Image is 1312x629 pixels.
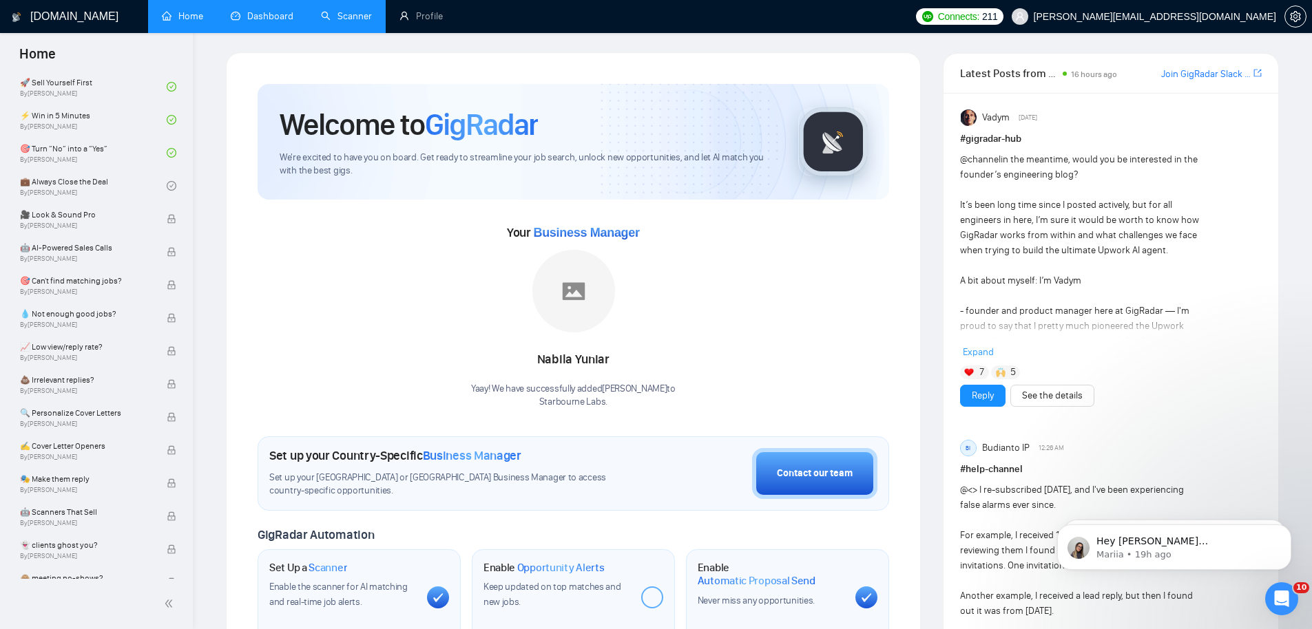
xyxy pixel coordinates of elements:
[960,65,1059,82] span: Latest Posts from the GigRadar Community
[483,561,605,575] h1: Enable
[752,448,877,499] button: Contact our team
[269,581,408,608] span: Enable the scanner for AI matching and real-time job alerts.
[20,208,152,222] span: 🎥 Look & Sound Pro
[167,445,176,455] span: lock
[532,250,615,332] img: placeholder.png
[799,107,868,176] img: gigradar-logo.png
[471,348,676,372] div: Nabila Yuniar
[20,387,152,395] span: By [PERSON_NAME]
[20,538,152,552] span: 👻 clients ghost you?
[20,274,152,288] span: 🎯 Can't find matching jobs?
[167,577,176,587] span: lock
[20,354,152,362] span: By [PERSON_NAME]
[231,10,293,22] a: dashboardDashboard
[1284,11,1306,22] a: setting
[1285,11,1306,22] span: setting
[982,110,1010,125] span: Vadym
[1015,12,1025,21] span: user
[471,383,676,409] div: Yaay! We have successfully added [PERSON_NAME] to
[269,448,521,463] h1: Set up your Country-Specific
[167,511,176,521] span: lock
[1265,582,1298,615] iframe: Intercom live chat
[960,131,1262,147] h1: # gigradar-hub
[698,561,844,588] h1: Enable
[20,138,167,168] a: 🎯 Turn “No” into a “Yes”By[PERSON_NAME]
[20,222,152,230] span: By [PERSON_NAME]
[1010,365,1016,379] span: 5
[979,365,984,379] span: 7
[1010,385,1094,407] button: See the details
[167,313,176,323] span: lock
[167,379,176,389] span: lock
[167,412,176,422] span: lock
[20,552,152,560] span: By [PERSON_NAME]
[938,9,979,24] span: Connects:
[269,471,634,498] span: Set up your [GEOGRAPHIC_DATA] or [GEOGRAPHIC_DATA] Business Manager to access country-specific op...
[471,396,676,409] p: Starbourne Labs .
[964,367,974,377] img: ❤️
[20,453,152,461] span: By [PERSON_NAME]
[60,40,238,256] span: Hey [PERSON_NAME][EMAIL_ADDRESS][DOMAIN_NAME], Looks like your Upwork agency Admiral Studios 🏆 Aw...
[1284,6,1306,28] button: setting
[698,595,815,606] span: Never miss any opportunities.
[167,346,176,356] span: lock
[1161,67,1251,82] a: Join GigRadar Slack Community
[483,581,621,608] span: Keep updated on top matches and new jobs.
[1253,67,1262,78] span: export
[982,9,997,24] span: 211
[963,346,994,358] span: Expand
[269,561,347,575] h1: Set Up a
[1039,442,1064,454] span: 12:26 AM
[167,478,176,488] span: lock
[167,115,176,125] span: check-circle
[960,462,1262,477] h1: # help-channel
[1022,388,1083,403] a: See the details
[20,241,152,255] span: 🤖 AI-Powered Sales Calls
[12,6,21,28] img: logo
[167,214,176,224] span: lock
[162,10,203,22] a: homeHome
[698,574,815,588] span: Automatic Proposal Send
[20,571,152,585] span: 🙈 meeting no-shows?
[20,406,152,420] span: 🔍 Personalize Cover Letters
[167,247,176,257] span: lock
[20,340,152,354] span: 📈 Low view/reply rate?
[961,109,977,126] img: Vadym
[20,420,152,428] span: By [PERSON_NAME]
[167,181,176,191] span: check-circle
[423,448,521,463] span: Business Manager
[1019,111,1037,124] span: [DATE]
[961,440,976,456] div: BI
[20,307,152,321] span: 💧 Not enough good jobs?
[20,72,167,102] a: 🚀 Sell Yourself FirstBy[PERSON_NAME]
[280,106,538,143] h1: Welcome to
[1293,582,1309,593] span: 10
[309,561,347,575] span: Scanner
[517,561,605,575] span: Opportunity Alerts
[20,171,167,201] a: 💼 Always Close the DealBy[PERSON_NAME]
[20,486,152,494] span: By [PERSON_NAME]
[280,151,776,178] span: We're excited to have you on board. Get ready to streamline your job search, unlock new opportuni...
[20,505,152,519] span: 🤖 Scanners That Sell
[20,373,152,387] span: 💩 Irrelevant replies?
[60,53,238,65] p: Message from Mariia, sent 19h ago
[20,105,167,135] a: ⚡ Win in 5 MinutesBy[PERSON_NAME]
[960,153,1001,165] span: @channel
[425,106,538,143] span: GigRadar
[507,225,640,240] span: Your
[982,440,1030,456] span: Budianto IP
[960,152,1202,546] div: in the meantime, would you be interested in the founder’s engineering blog? It’s been long time s...
[20,439,152,453] span: ✍️ Cover Letter Openers
[167,82,176,92] span: check-circle
[1037,495,1312,592] iframe: Intercom notifications message
[167,544,176,554] span: lock
[167,148,176,158] span: check-circle
[972,388,994,403] a: Reply
[20,321,152,329] span: By [PERSON_NAME]
[1071,70,1117,79] span: 16 hours ago
[20,288,152,296] span: By [PERSON_NAME]
[399,10,443,22] a: userProfile
[20,519,152,527] span: By [PERSON_NAME]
